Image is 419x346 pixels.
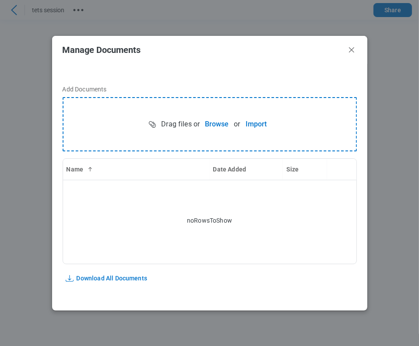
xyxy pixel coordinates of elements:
button: Close [346,45,357,55]
span: Drag files or [161,119,200,129]
div: or [234,115,271,133]
table: bb-data-table [63,159,356,261]
h2: Manage Documents [63,45,343,55]
button: Download All Documents [63,271,148,285]
span: Download All Documents [77,274,148,283]
button: Import [240,115,272,133]
label: Add Documents [63,85,357,94]
button: Browse [200,115,234,133]
div: noRowsToShow [67,180,353,261]
div: Date Added [213,165,280,174]
div: Name [67,165,206,174]
div: Size [286,165,324,174]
